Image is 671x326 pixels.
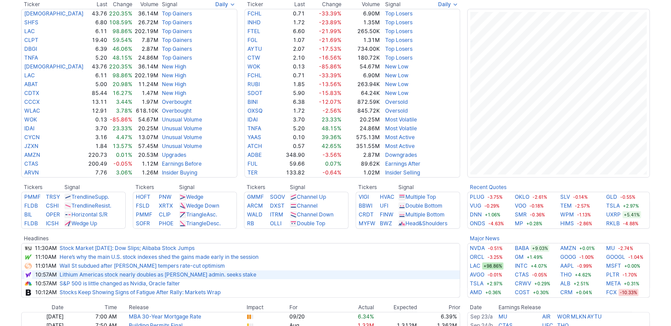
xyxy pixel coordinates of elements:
[341,9,380,18] td: 6.90M
[325,160,341,167] span: 0.07%
[606,270,619,279] a: PLTR
[341,159,380,168] td: 89.62K
[133,124,159,133] td: 20.25M
[87,27,108,36] td: 6.11
[112,37,132,43] span: 59.54%
[470,313,493,320] a: Sep 23/a
[206,211,217,218] span: Asc.
[270,220,281,227] a: OLLI
[87,18,108,27] td: 6.80
[359,211,374,218] a: CRDT
[24,90,39,96] a: CDTX
[133,89,159,98] td: 1.47M
[136,211,152,218] a: PMMF
[499,313,507,320] a: MU
[321,116,341,123] span: 23.33%
[24,152,40,158] a: AMZN
[247,81,260,87] a: RUBI
[470,219,485,228] a: ONDS
[162,72,186,79] a: New High
[110,116,132,123] span: -85.86%
[162,37,192,43] a: Top Gainers
[515,270,529,279] a: CTAS
[247,90,262,96] a: SDOT
[385,134,415,140] a: Most Active
[515,201,526,210] a: VOO
[274,71,305,80] td: 0.71
[274,62,305,71] td: 0.13
[319,54,341,61] span: -16.56%
[116,134,132,140] span: 4.47%
[112,81,132,87] span: 20.98%
[247,54,260,61] a: CTW
[24,37,38,43] a: CLPT
[87,9,108,18] td: 43.76
[274,159,305,168] td: 59.66
[385,81,409,87] a: New Low
[133,9,159,18] td: 36.14M
[71,193,95,200] span: Trendline
[87,80,108,89] td: 5.00
[587,313,602,320] a: AYTU
[71,220,97,227] a: Wedge Up
[247,19,261,26] a: INHD
[321,134,341,140] span: 39.36%
[60,245,195,251] a: Stock Market [DATE]: Dow Slips; Alibaba Stock Jumps
[385,1,401,8] span: Signal
[274,80,305,89] td: 1.85
[405,220,447,227] a: Head&Shoulders
[133,106,159,115] td: 618.10K
[515,210,527,219] a: SMR
[515,219,523,228] a: MP
[112,28,132,34] span: 98.86%
[560,270,572,279] a: THO
[341,115,380,124] td: 20.25M
[162,152,186,158] a: Upgrades
[133,115,159,124] td: 54.67M
[24,28,35,34] a: LAC
[186,193,203,200] a: Wedge
[560,279,570,288] a: ALB
[319,19,341,26] span: -23.89%
[470,253,484,262] a: ORCL
[133,98,159,106] td: 1.97M
[321,143,341,149] span: 42.65%
[87,53,108,62] td: 5.20
[162,28,192,34] a: Top Gainers
[470,279,484,288] a: TSLA
[606,262,621,270] a: MSFT
[162,90,186,96] a: New High
[515,244,529,253] a: BABA
[133,18,159,27] td: 26.72M
[162,19,192,26] a: Top Gainers
[24,63,83,70] a: [DEMOGRAPHIC_DATA]
[24,220,38,227] a: FLDB
[385,19,412,26] a: Top Losers
[247,37,258,43] a: FGL
[109,10,132,17] span: 220.35%
[341,106,380,115] td: 845.72K
[470,244,485,253] a: NVDA
[341,89,380,98] td: 64.24K
[385,45,412,52] a: Top Losers
[385,28,412,34] a: Top Losers
[24,211,32,218] a: BIL
[129,313,201,320] a: MBA 30-Year Mortgage Rate
[274,53,305,62] td: 2.10
[385,160,420,167] a: Earnings After
[24,169,39,176] a: ARVN
[247,143,262,149] a: ATCH
[341,151,380,159] td: 2.87M
[109,63,132,70] span: 220.35%
[322,152,341,158] span: -3.56%
[133,71,159,80] td: 202.19M
[87,151,108,159] td: 220.73
[274,36,305,45] td: 1.07
[162,81,186,87] a: New High
[162,116,202,123] a: Unusual Volume
[136,202,150,209] a: FSLD
[385,116,417,123] a: Most Volatile
[274,115,305,124] td: 3.70
[24,19,38,26] a: SHFS
[341,124,380,133] td: 24.86M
